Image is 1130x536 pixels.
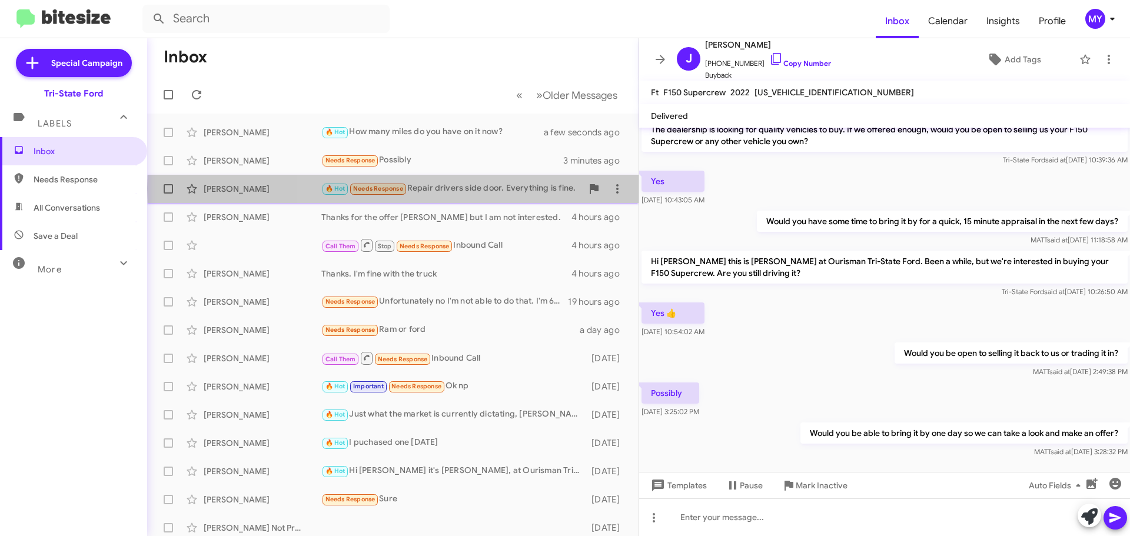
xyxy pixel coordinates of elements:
[142,5,390,33] input: Search
[1034,447,1128,456] span: MATT [DATE] 3:28:32 PM
[204,296,321,308] div: [PERSON_NAME]
[325,128,345,136] span: 🔥 Hot
[204,465,321,477] div: [PERSON_NAME]
[977,4,1029,38] a: Insights
[563,155,629,167] div: 3 minutes ago
[204,522,321,534] div: [PERSON_NAME] Not Provided
[586,437,629,449] div: [DATE]
[1029,4,1075,38] a: Profile
[325,157,375,164] span: Needs Response
[321,154,563,167] div: Possibly
[325,439,345,447] span: 🔥 Hot
[164,48,207,66] h1: Inbox
[321,436,586,450] div: I puchased one [DATE]
[391,382,441,390] span: Needs Response
[1049,367,1070,376] span: said at
[953,49,1073,70] button: Add Tags
[1044,287,1065,296] span: said at
[16,49,132,77] a: Special Campaign
[651,111,688,121] span: Delivered
[730,87,750,98] span: 2022
[876,4,919,38] span: Inbox
[321,408,586,421] div: Just what the market is currently dictating, [PERSON_NAME].
[34,202,100,214] span: All Conversations
[325,467,345,475] span: 🔥 Hot
[321,492,586,506] div: Sure
[1045,155,1066,164] span: said at
[796,475,847,496] span: Mark Inactive
[325,382,345,390] span: 🔥 Hot
[204,126,321,138] div: [PERSON_NAME]
[204,352,321,364] div: [PERSON_NAME]
[663,87,726,98] span: F150 Supercrew
[529,83,624,107] button: Next
[586,352,629,364] div: [DATE]
[321,323,580,337] div: Ram or ford
[642,382,699,404] p: Possibly
[639,475,716,496] button: Templates
[325,411,345,418] span: 🔥 Hot
[44,88,103,99] div: Tri-State Ford
[38,264,62,275] span: More
[705,38,831,52] span: [PERSON_NAME]
[353,382,384,390] span: Important
[321,125,559,139] div: How many miles do you have on it now?
[586,465,629,477] div: [DATE]
[919,4,977,38] a: Calendar
[204,381,321,392] div: [PERSON_NAME]
[321,211,571,223] div: Thanks for the offer [PERSON_NAME] but I am not interested.
[642,407,699,416] span: [DATE] 3:25:02 PM
[325,185,345,192] span: 🔥 Hot
[686,49,692,68] span: J
[204,409,321,421] div: [PERSON_NAME]
[642,302,704,324] p: Yes 👍
[705,69,831,81] span: Buyback
[716,475,772,496] button: Pause
[649,475,707,496] span: Templates
[38,118,72,129] span: Labels
[1033,367,1128,376] span: MATT [DATE] 2:49:38 PM
[1005,49,1041,70] span: Add Tags
[1075,9,1117,29] button: MY
[769,59,831,68] a: Copy Number
[516,88,523,102] span: «
[642,195,704,204] span: [DATE] 10:43:05 AM
[321,182,582,195] div: Repair drivers side door. Everything is fine.
[204,324,321,336] div: [PERSON_NAME]
[895,342,1128,364] p: Would you be open to selling it back to us or trading it in?
[353,185,403,192] span: Needs Response
[571,239,629,251] div: 4 hours ago
[559,126,629,138] div: a few seconds ago
[204,155,321,167] div: [PERSON_NAME]
[378,242,392,250] span: Stop
[586,409,629,421] div: [DATE]
[34,145,134,157] span: Inbox
[204,437,321,449] div: [PERSON_NAME]
[325,326,375,334] span: Needs Response
[642,171,704,192] p: Yes
[1029,475,1085,496] span: Auto Fields
[1002,287,1128,296] span: Tri-State Ford [DATE] 10:26:50 AM
[705,52,831,69] span: [PHONE_NUMBER]
[321,351,586,365] div: Inbound Call
[204,211,321,223] div: [PERSON_NAME]
[378,355,428,363] span: Needs Response
[1085,9,1105,29] div: MY
[1031,235,1128,244] span: MATT [DATE] 11:18:58 AM
[321,295,568,308] div: Unfortunately no I'm not able to do that. I'm 69 with spinal column issues as well as Oxygen when...
[1047,235,1068,244] span: said at
[536,88,543,102] span: »
[204,268,321,279] div: [PERSON_NAME]
[757,211,1128,232] p: Would you have some time to bring it by for a quick, 15 minute appraisal in the next few days?
[772,475,857,496] button: Mark Inactive
[755,87,914,98] span: [US_VEHICLE_IDENTIFICATION_NUMBER]
[642,327,704,336] span: [DATE] 10:54:02 AM
[740,475,763,496] span: Pause
[325,242,356,250] span: Call Them
[568,296,629,308] div: 19 hours ago
[204,183,321,195] div: [PERSON_NAME]
[325,495,375,503] span: Needs Response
